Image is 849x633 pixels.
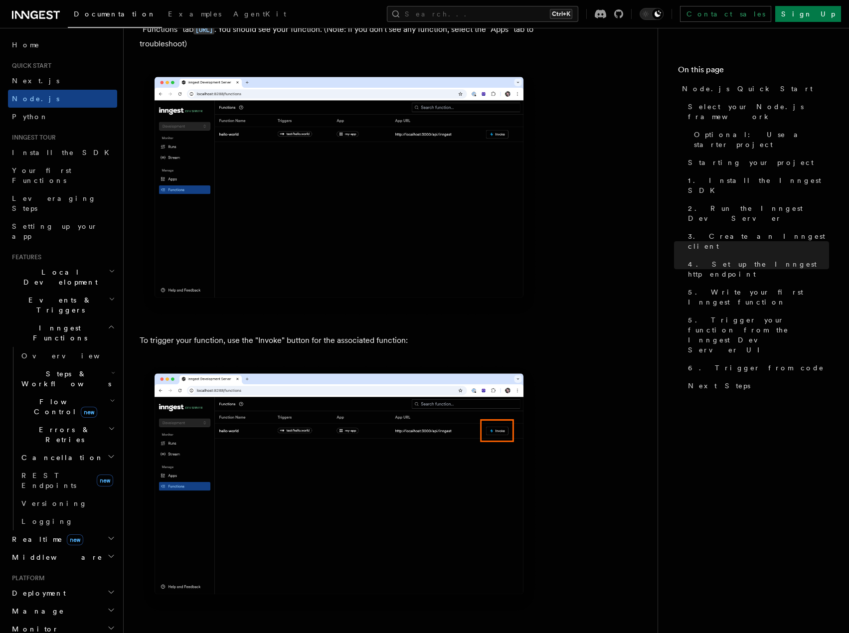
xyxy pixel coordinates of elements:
img: Inngest Dev Server web interface's functions tab with the invoke button highlighted [140,363,538,614]
span: Leveraging Steps [12,194,96,212]
a: Home [8,36,117,54]
span: Your first Functions [12,166,71,184]
span: Inngest Functions [8,323,108,343]
a: Documentation [68,3,162,28]
span: Next Steps [688,381,750,391]
span: REST Endpoints [21,472,76,489]
a: Versioning [17,494,117,512]
span: Flow Control [17,397,110,417]
span: new [67,534,83,545]
p: To trigger your function, use the "Invoke" button for the associated function: [140,333,538,347]
a: 5. Trigger your function from the Inngest Dev Server UI [684,311,829,359]
a: Next.js [8,72,117,90]
span: Starting your project [688,158,814,167]
button: Realtimenew [8,530,117,548]
a: Examples [162,3,227,27]
a: Contact sales [680,6,771,22]
a: [URL] [193,24,214,34]
a: Optional: Use a starter project [690,126,829,154]
a: 3. Create an Inngest client [684,227,829,255]
a: Leveraging Steps [8,189,117,217]
button: Local Development [8,263,117,291]
span: Next.js [12,77,59,85]
span: Setting up your app [12,222,98,240]
span: 2. Run the Inngest Dev Server [688,203,829,223]
a: Overview [17,347,117,365]
a: AgentKit [227,3,292,27]
a: REST Endpointsnew [17,467,117,494]
a: Next Steps [684,377,829,395]
a: Setting up your app [8,217,117,245]
span: Platform [8,574,45,582]
a: Select your Node.js framework [684,98,829,126]
span: Logging [21,517,73,525]
a: Logging [17,512,117,530]
button: Events & Triggers [8,291,117,319]
span: 6. Trigger from code [688,363,824,373]
code: [URL] [193,26,214,34]
span: 5. Write your first Inngest function [688,287,829,307]
a: 2. Run the Inngest Dev Server [684,199,829,227]
span: Steps & Workflows [17,369,111,389]
button: Deployment [8,584,117,602]
span: Versioning [21,499,87,507]
span: Quick start [8,62,51,70]
span: Python [12,113,48,121]
span: Features [8,253,41,261]
a: Node.js [8,90,117,108]
button: Search...Ctrl+K [387,6,578,22]
span: Install the SDK [12,149,115,157]
a: Your first Functions [8,161,117,189]
span: Node.js Quick Start [682,84,813,94]
span: Deployment [8,588,66,598]
span: Examples [168,10,221,18]
button: Toggle dark mode [640,8,664,20]
a: 5. Write your first Inngest function [684,283,829,311]
button: Inngest Functions [8,319,117,347]
span: Events & Triggers [8,295,109,315]
button: Flow Controlnew [17,393,117,421]
span: Documentation [74,10,156,18]
span: 1. Install the Inngest SDK [688,175,829,195]
a: Install the SDK [8,144,117,161]
span: new [97,475,113,486]
a: 6. Trigger from code [684,359,829,377]
span: 3. Create an Inngest client [688,231,829,251]
kbd: Ctrl+K [550,9,572,19]
p: With your Express.js server and Inngest Dev Server running, open the Inngest Dev Server UI and se... [140,8,538,51]
a: 4. Set up the Inngest http endpoint [684,255,829,283]
span: Manage [8,606,64,616]
span: 4. Set up the Inngest http endpoint [688,259,829,279]
span: 5. Trigger your function from the Inngest Dev Server UI [688,315,829,355]
button: Cancellation [17,449,117,467]
span: AgentKit [233,10,286,18]
a: Node.js Quick Start [678,80,829,98]
span: Optional: Use a starter project [694,130,829,150]
div: Inngest Functions [8,347,117,530]
span: Inngest tour [8,134,56,142]
span: Cancellation [17,453,104,463]
a: Python [8,108,117,126]
a: Starting your project [684,154,829,171]
span: Overview [21,352,124,360]
a: Sign Up [775,6,841,22]
button: Errors & Retries [17,421,117,449]
span: Middleware [8,552,103,562]
span: Local Development [8,267,109,287]
span: Realtime [8,534,83,544]
img: Inngest Dev Server web interface's functions tab with functions listed [140,67,538,317]
span: Home [12,40,40,50]
button: Steps & Workflows [17,365,117,393]
button: Middleware [8,548,117,566]
a: 1. Install the Inngest SDK [684,171,829,199]
span: Select your Node.js framework [688,102,829,122]
span: new [81,407,97,418]
button: Manage [8,602,117,620]
span: Errors & Retries [17,425,108,445]
span: Node.js [12,95,59,103]
h4: On this page [678,64,829,80]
